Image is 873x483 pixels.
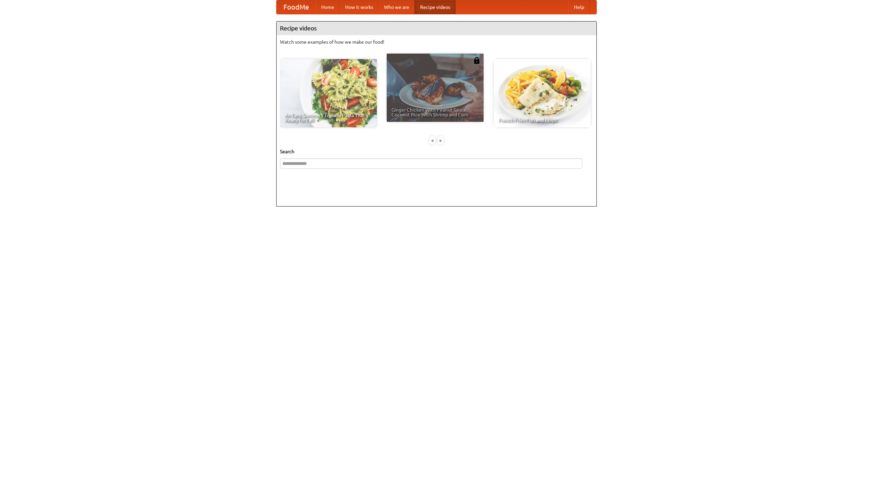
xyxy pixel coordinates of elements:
[277,0,316,14] a: FoodMe
[415,0,456,14] a: Recipe videos
[280,39,593,45] p: Watch some examples of how we make our food!
[316,0,340,14] a: Home
[280,59,377,127] a: An Easy, Summery Tomato Pasta That's Ready for Fall
[285,113,372,123] span: An Easy, Summery Tomato Pasta That's Ready for Fall
[340,0,379,14] a: How it works
[438,136,444,145] div: »
[429,136,435,145] div: «
[499,118,586,123] span: French Fries Fish and Chips
[280,148,593,155] h5: Search
[277,22,596,35] h4: Recipe videos
[379,0,415,14] a: Who we are
[473,57,480,64] img: 483408.png
[568,0,590,14] a: Help
[494,59,591,127] a: French Fries Fish and Chips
